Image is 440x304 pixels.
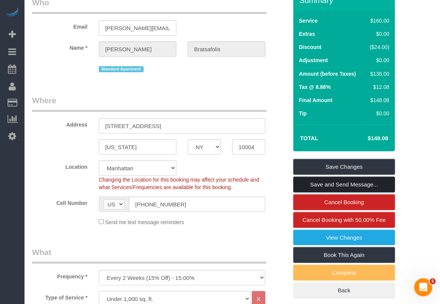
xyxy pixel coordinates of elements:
[299,110,307,117] label: Tip
[26,160,93,171] label: Location
[99,139,176,155] input: City
[293,159,395,175] a: Save Changes
[293,212,395,228] a: Cancel Booking with 50.00% Fee
[188,41,265,57] input: Last Name
[299,70,356,78] label: Amount (before Taxes)
[99,177,259,190] span: Changing the Location for this booking may affect your schedule and what Services/Frequencies are...
[232,139,265,155] input: Zip Code
[293,283,395,298] a: Back
[367,96,390,104] div: $148.08
[129,197,265,212] input: Cell Number
[293,177,395,192] a: Save and Send Message...
[367,57,390,64] div: $0.00
[26,118,93,128] label: Address
[367,17,390,24] div: $160.00
[26,20,93,31] label: Email
[299,57,328,64] label: Adjustment
[414,278,432,296] iframe: Intercom live chat
[367,110,390,117] div: $0.00
[299,43,322,51] label: Discount
[300,135,319,141] strong: Total
[367,43,390,51] div: ($24.00)
[299,83,331,91] label: Tax @ 8.88%
[345,135,388,142] h4: $148.08
[26,41,93,52] label: Name *
[99,20,176,36] input: Email
[299,17,318,24] label: Service
[99,41,176,57] input: First Name
[26,291,93,301] label: Type of Service *
[293,194,395,210] a: Cancel Booking
[26,270,93,280] label: Frequency *
[299,30,315,38] label: Extras
[99,66,144,72] span: Standard Apartment
[293,247,395,263] a: Book This Again
[32,95,267,112] legend: Where
[26,197,93,207] label: Cell Number
[367,70,390,78] div: $136.00
[32,247,267,264] legend: What
[430,278,436,284] span: 5
[105,219,184,225] span: Send me text message reminders
[303,217,386,223] span: Cancel Booking with 50.00% Fee
[367,30,390,38] div: $0.00
[293,230,395,246] a: View Changes
[299,96,333,104] label: Final Amount
[367,83,390,91] div: $12.08
[5,8,20,18] img: Automaid Logo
